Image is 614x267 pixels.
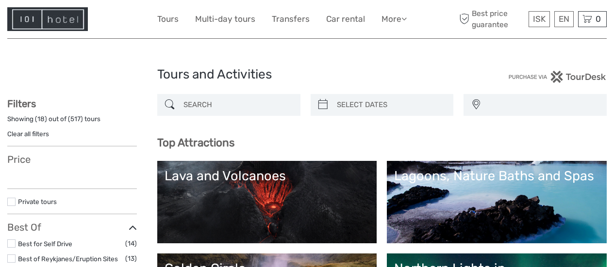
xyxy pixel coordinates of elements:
[165,168,370,184] div: Lava and Volcanoes
[7,154,137,165] h3: Price
[394,168,599,184] div: Lagoons, Nature Baths and Spas
[554,11,574,27] div: EN
[157,67,457,82] h1: Tours and Activities
[157,136,234,149] b: Top Attractions
[272,12,310,26] a: Transfers
[18,255,118,263] a: Best of Reykjanes/Eruption Sites
[508,71,607,83] img: PurchaseViaTourDesk.png
[594,14,602,24] span: 0
[7,130,49,138] a: Clear all filters
[195,12,255,26] a: Multi-day tours
[382,12,407,26] a: More
[37,114,45,124] label: 18
[18,240,72,248] a: Best for Self Drive
[70,114,81,124] label: 517
[18,198,57,205] a: Private tours
[157,12,179,26] a: Tours
[125,253,137,264] span: (13)
[333,96,449,113] input: SELECT DATES
[165,168,370,236] a: Lava and Volcanoes
[180,96,296,113] input: SEARCH
[7,114,137,129] div: Showing ( ) out of ( ) tours
[326,12,365,26] a: Car rental
[533,14,546,24] span: ISK
[7,221,137,233] h3: Best Of
[7,7,88,31] img: Hotel Information
[457,8,526,30] span: Best price guarantee
[394,168,599,236] a: Lagoons, Nature Baths and Spas
[7,98,36,110] strong: Filters
[125,238,137,249] span: (14)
